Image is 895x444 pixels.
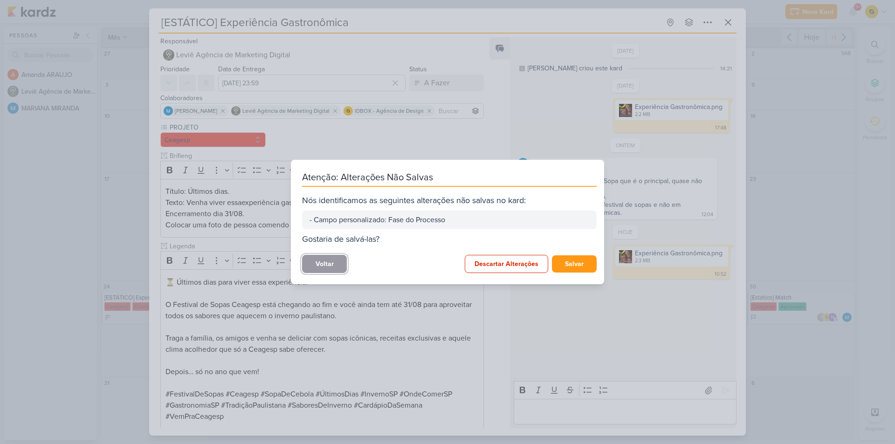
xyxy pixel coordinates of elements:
[302,194,597,207] div: Nós identificamos as seguintes alterações não salvas no kard:
[302,255,347,273] button: Voltar
[302,233,597,246] div: Gostaria de salvá-las?
[552,255,597,273] button: Salvar
[302,171,597,187] div: Atenção: Alterações Não Salvas
[310,214,589,225] div: - Campo personalizado: Fase do Processo
[465,255,548,273] button: Descartar Alterações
